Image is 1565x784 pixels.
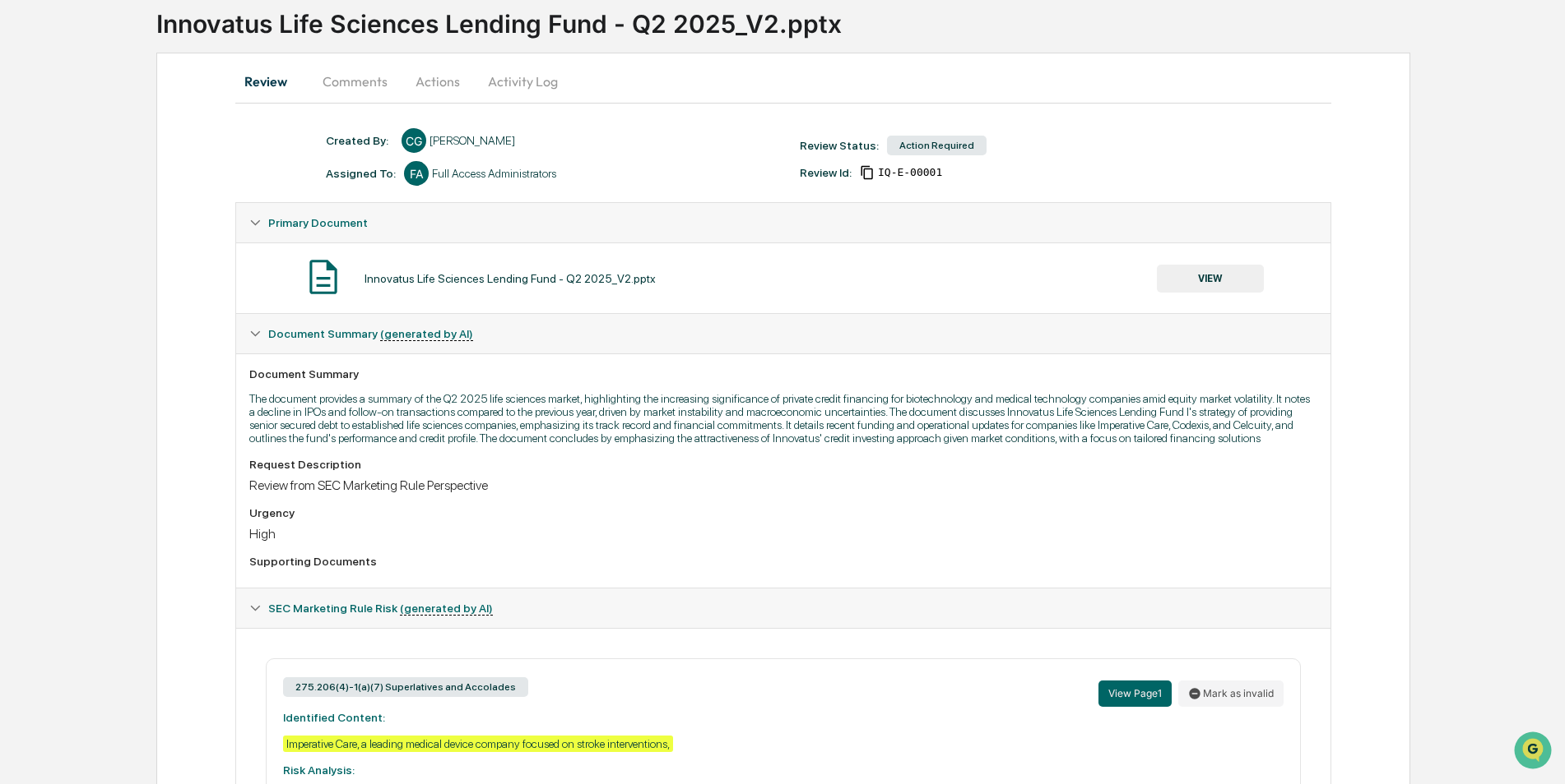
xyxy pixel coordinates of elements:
div: 🔎 [16,325,30,338]
div: CG [402,128,426,153]
img: 1746055101610-c473b297-6a78-478c-a979-82029cc54cd1 [33,224,46,238]
div: Innovatus Life Sciences Lending Fund - Q2 2025_V2.pptx [365,272,656,285]
div: Review Id: [800,166,852,179]
div: FA [404,161,429,186]
button: Comments [309,62,401,101]
div: SEC Marketing Rule Risk (generated by AI) [236,588,1330,628]
u: (generated by AI) [380,327,473,341]
a: 🔎Data Lookup [10,316,110,346]
div: Urgency [249,506,1317,519]
span: SEC Marketing Rule Risk [268,602,493,615]
img: 1746055101610-c473b297-6a78-478c-a979-82029cc54cd1 [16,126,46,155]
a: 🖐️Preclearance [10,285,113,315]
u: (generated by AI) [400,602,493,616]
span: Document Summary [268,327,473,340]
span: [DATE] [146,224,179,237]
div: Assigned To: [326,167,396,180]
img: 8933085812038_c878075ebb4cc5468115_72.jpg [35,126,64,155]
div: secondary tabs example [235,62,1330,101]
button: Activity Log [475,62,571,101]
div: Primary Document [236,203,1330,242]
button: VIEW [1157,265,1264,293]
span: • [137,224,142,237]
div: Created By: ‎ ‎ [326,134,393,147]
div: [PERSON_NAME] [430,134,515,147]
span: Data Lookup [33,323,104,339]
div: 275.206(4)-1(a)(7) Superlatives and Accolades [283,677,528,697]
div: Document Summary (generated by AI) [236,314,1330,353]
div: We're available if you need us! [74,142,226,155]
button: View Page1 [1098,680,1172,707]
span: Pylon [164,363,199,376]
button: Mark as invalid [1178,680,1284,707]
button: Review [235,62,309,101]
button: Start new chat [280,131,300,150]
p: How can we help? [16,35,300,61]
span: [PERSON_NAME] [51,224,133,237]
a: Powered byPylon [116,362,199,376]
div: Past conversations [16,182,110,196]
div: Supporting Documents [249,555,1317,568]
div: Imperative Care, a leading medical device company focused on stroke interventions, [283,736,673,752]
span: 745467db-5962-4411-a255-79c94d707fa6 [878,166,942,179]
strong: Risk Analysis: [283,763,355,777]
p: The document provides a summary of the Q2 2025 life sciences market, highlighting the increasing ... [249,392,1317,445]
div: Action Required [887,136,987,155]
div: Document Summary (generated by AI) [236,353,1330,588]
div: Primary Document [236,242,1330,313]
div: 🗄️ [119,293,132,307]
button: See all [255,179,300,199]
span: Primary Document [268,216,368,229]
div: 🖐️ [16,293,30,307]
strong: Identified Content: [283,711,385,724]
iframe: Open customer support [1512,730,1557,774]
span: Preclearance [33,292,106,308]
a: 🗄️Attestations [113,285,211,315]
div: High [249,526,1317,542]
div: Start new chat [74,126,270,142]
button: Actions [401,62,475,101]
div: Document Summary [249,367,1317,380]
span: Attestations [136,292,204,308]
div: Full Access Administrators [432,167,556,180]
div: Request Description [249,458,1317,471]
img: Jack Rasmussen [16,208,43,234]
div: Review from SEC Marketing Rule Perspective [249,477,1317,493]
img: Document Icon [303,256,344,297]
div: Review Status: [800,139,879,152]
